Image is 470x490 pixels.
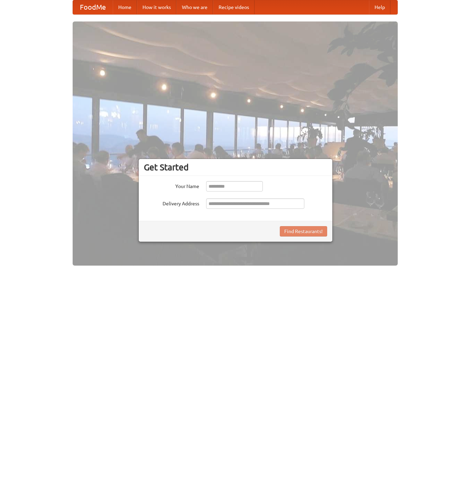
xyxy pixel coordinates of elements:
[113,0,137,14] a: Home
[369,0,390,14] a: Help
[73,0,113,14] a: FoodMe
[144,198,199,207] label: Delivery Address
[137,0,176,14] a: How it works
[144,181,199,190] label: Your Name
[144,162,327,172] h3: Get Started
[280,226,327,237] button: Find Restaurants!
[213,0,255,14] a: Recipe videos
[176,0,213,14] a: Who we are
